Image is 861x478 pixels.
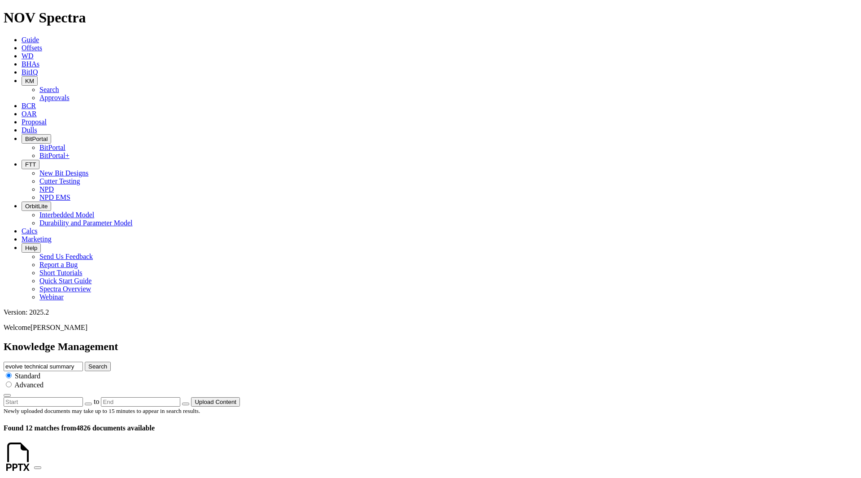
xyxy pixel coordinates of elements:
a: Cutter Testing [39,177,80,185]
a: Webinar [39,293,64,301]
button: OrbitLite [22,202,51,211]
a: BHAs [22,60,39,68]
a: Quick Start Guide [39,277,91,285]
button: Help [22,243,41,253]
a: NPD EMS [39,193,70,201]
h4: 4826 documents available [4,424,857,432]
a: Interbedded Model [39,211,94,219]
button: Upload Content [191,397,240,407]
span: Standard [15,372,40,380]
p: Welcome [4,324,857,332]
span: Help [25,245,37,251]
span: KM [25,78,34,84]
a: Calcs [22,227,38,235]
a: NPD [39,185,54,193]
a: Search [39,86,59,93]
span: Advanced [14,381,43,389]
input: Start [4,397,83,407]
h2: Knowledge Management [4,341,857,353]
span: BitPortal [25,136,48,142]
button: Search [85,362,111,371]
input: End [101,397,180,407]
a: Short Tutorials [39,269,83,276]
a: BCR [22,102,36,110]
span: Found 12 matches from [4,424,76,432]
a: OAR [22,110,37,118]
a: Marketing [22,235,52,243]
a: Spectra Overview [39,285,91,293]
a: Send Us Feedback [39,253,93,260]
span: OrbitLite [25,203,48,210]
button: FTT [22,160,39,169]
a: Offsets [22,44,42,52]
small: Newly uploaded documents may take up to 15 minutes to appear in search results. [4,408,200,414]
a: Durability and Parameter Model [39,219,133,227]
a: BitPortal+ [39,152,70,159]
a: BitPortal [39,144,65,151]
span: FTT [25,161,36,168]
a: New Bit Designs [39,169,88,177]
button: BitPortal [22,134,51,144]
a: Guide [22,36,39,44]
a: WD [22,52,34,60]
a: Approvals [39,94,70,101]
h1: NOV Spectra [4,9,857,26]
input: e.g. Smoothsteer Record [4,362,83,371]
a: Report a Bug [39,261,78,268]
a: Proposal [22,118,47,126]
button: KM [22,76,38,86]
span: to [94,398,99,405]
a: Dulls [22,126,37,134]
span: [PERSON_NAME] [30,324,87,331]
a: BitIQ [22,68,38,76]
div: Version: 2025.2 [4,308,857,316]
